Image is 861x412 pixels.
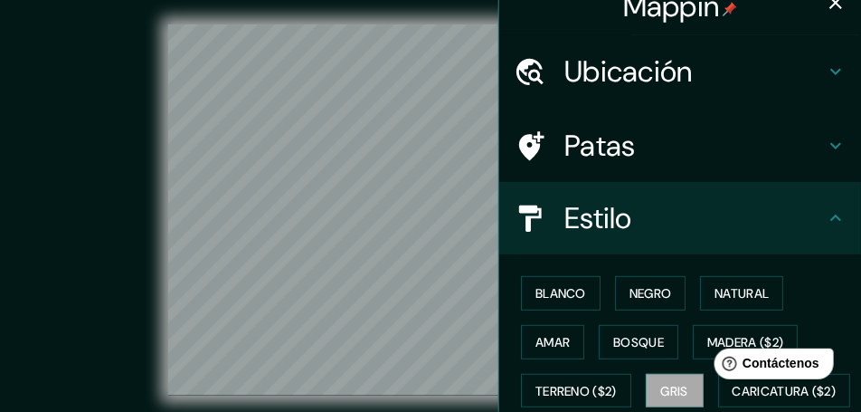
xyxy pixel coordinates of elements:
[599,325,678,359] button: Bosque
[615,276,686,311] button: Negro
[499,35,861,108] div: Ubicación
[535,334,570,350] font: Amar
[499,182,861,254] div: Estilo
[168,24,693,396] canvas: Mapa
[707,334,783,350] font: Madera ($2)
[733,383,837,399] font: Caricatura ($2)
[521,374,631,408] button: Terreno ($2)
[564,127,636,165] font: Patas
[700,341,841,392] iframe: Lanzador de widgets de ayuda
[723,2,737,16] img: pin-icon.png
[693,325,798,359] button: Madera ($2)
[564,199,632,237] font: Estilo
[629,285,672,302] font: Negro
[714,285,769,302] font: Natural
[564,53,693,91] font: Ubicación
[661,383,688,399] font: Gris
[535,383,617,399] font: Terreno ($2)
[521,325,584,359] button: Amar
[499,110,861,182] div: Patas
[535,285,586,302] font: Blanco
[521,276,601,311] button: Blanco
[613,334,664,350] font: Bosque
[700,276,783,311] button: Natural
[646,374,704,408] button: Gris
